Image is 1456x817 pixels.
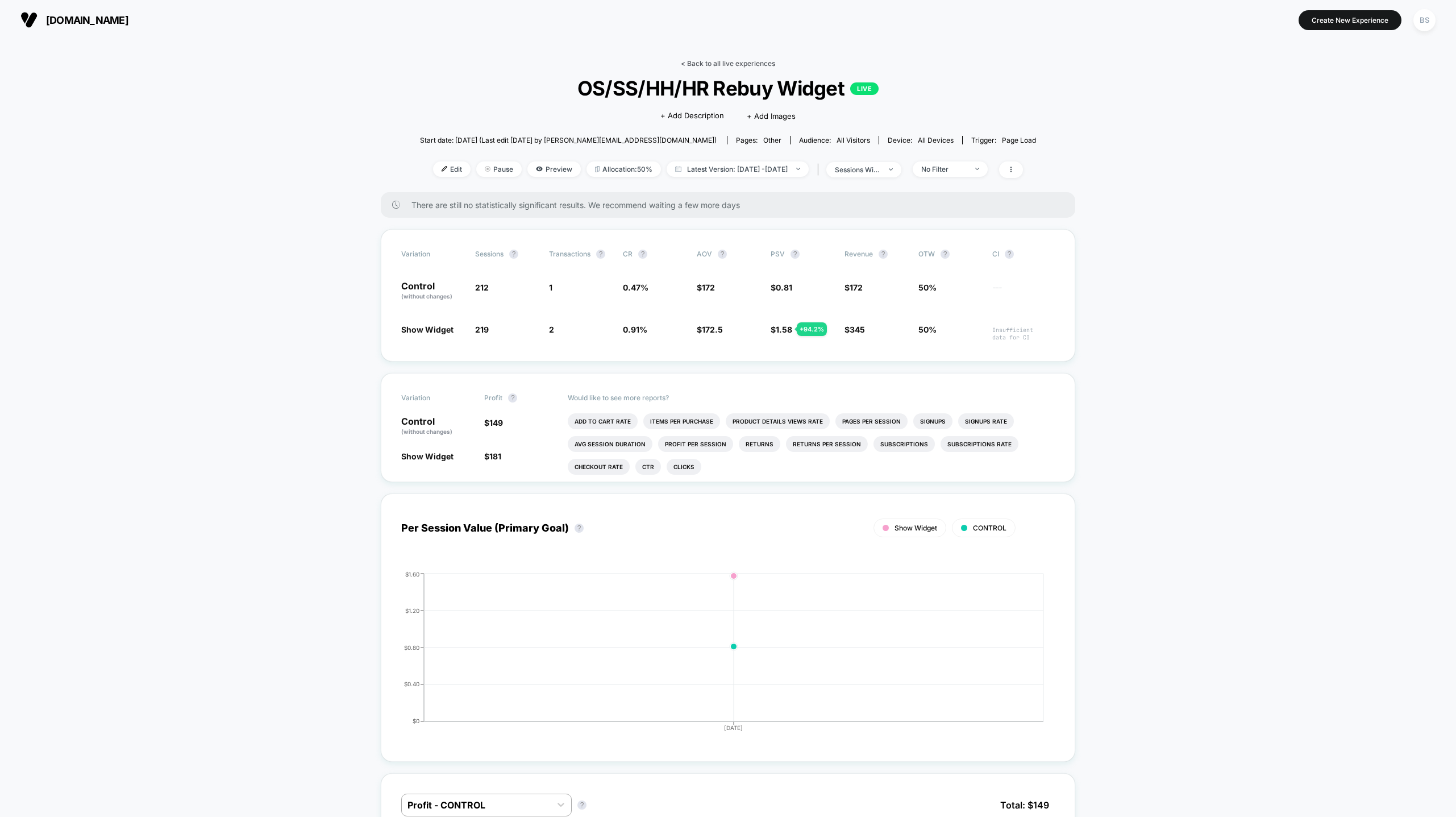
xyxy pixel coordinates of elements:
span: Edit [433,161,471,177]
span: Show Widget [401,325,454,334]
span: Show Widget [401,451,454,461]
button: ? [879,250,888,259]
li: Items Per Purchase [643,413,720,429]
span: 172.5 [702,325,723,334]
span: other [763,136,781,144]
span: all devices [918,136,954,144]
span: $ [697,325,723,334]
span: Total: $ 149 [995,794,1055,816]
button: ? [941,250,950,259]
span: $ [697,283,715,292]
span: 149 [489,418,503,428]
li: Checkout Rate [568,459,630,475]
span: Allocation: 50% [586,161,661,177]
div: sessions with impression [835,165,880,174]
span: 1.58 [776,325,792,334]
li: Signups [913,413,952,429]
button: BS [1410,9,1439,32]
span: 50% [918,325,937,334]
span: Revenue [845,250,873,258]
button: ? [791,250,800,259]
div: Audience: [799,136,870,144]
button: ? [596,250,605,259]
span: 50% [918,283,937,292]
span: There are still no statistically significant results. We recommend waiting a few more days [411,200,1053,210]
img: end [889,168,893,171]
span: 0.91 % [623,325,647,334]
tspan: $0.40 [404,681,419,687]
span: $ [845,325,865,334]
span: [DOMAIN_NAME] [46,14,128,26]
span: Device: [879,136,962,144]
tspan: $1.60 [405,570,419,577]
a: < Back to all live experiences [681,59,775,68]
span: 172 [850,283,863,292]
button: ? [718,250,727,259]
span: 172 [702,283,715,292]
span: CI [992,250,1055,259]
button: Create New Experience [1299,10,1401,30]
span: (without changes) [401,428,452,435]
button: [DOMAIN_NAME] [17,11,132,29]
button: ? [508,393,517,403]
tspan: $0 [413,718,419,724]
span: 181 [489,451,501,461]
span: 219 [475,325,489,334]
li: Signups Rate [958,413,1014,429]
img: rebalance [595,166,600,172]
button: ? [1005,250,1014,259]
span: Insufficient data for CI [992,326,1055,341]
li: Profit Per Session [658,436,733,452]
span: AOV [697,250,712,258]
span: Latest Version: [DATE] - [DATE] [667,161,809,177]
span: (without changes) [401,293,452,300]
div: BS [1413,9,1436,31]
span: 0.47 % [623,283,648,292]
span: 1 [549,283,552,292]
span: Start date: [DATE] (Last edit [DATE] by [PERSON_NAME][EMAIL_ADDRESS][DOMAIN_NAME]) [420,136,717,144]
span: Profit [484,393,502,402]
img: Visually logo [20,11,38,28]
span: $ [845,283,863,292]
li: Subscriptions Rate [941,436,1018,452]
span: OS/SS/HH/HR Rebuy Widget [451,76,1005,100]
img: end [796,168,800,170]
li: Product Details Views Rate [726,413,830,429]
li: Avg Session Duration [568,436,652,452]
span: CR [623,250,633,258]
button: ? [638,250,647,259]
div: Pages: [736,136,781,144]
span: $ [771,325,792,334]
span: All Visitors [837,136,870,144]
span: Variation [401,250,464,259]
p: Control [401,417,473,436]
span: 0.81 [776,283,792,292]
li: Add To Cart Rate [568,413,638,429]
button: ? [509,250,518,259]
span: | [814,161,826,178]
p: LIVE [850,82,879,95]
span: 212 [475,283,489,292]
span: Pause [476,161,522,177]
span: Variation [401,393,464,403]
div: No Filter [921,165,967,173]
span: Show Widget [895,524,937,532]
button: ? [577,801,586,810]
tspan: $1.20 [405,607,419,613]
tspan: $0.80 [404,644,419,650]
li: Pages Per Session [835,413,908,429]
span: $ [484,418,503,428]
div: PER_SESSION_VALUE [390,571,1043,741]
li: Returns Per Session [786,436,868,452]
img: edit [442,166,447,172]
span: 2 [549,325,554,334]
span: Page Load [1002,136,1036,144]
img: end [975,168,979,170]
div: + 94.2 % [797,322,827,336]
img: calendar [675,166,681,172]
li: Clicks [667,459,701,475]
span: Preview [527,161,581,177]
span: --- [992,284,1055,301]
p: Control [401,281,464,301]
span: + Add Images [747,111,796,121]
